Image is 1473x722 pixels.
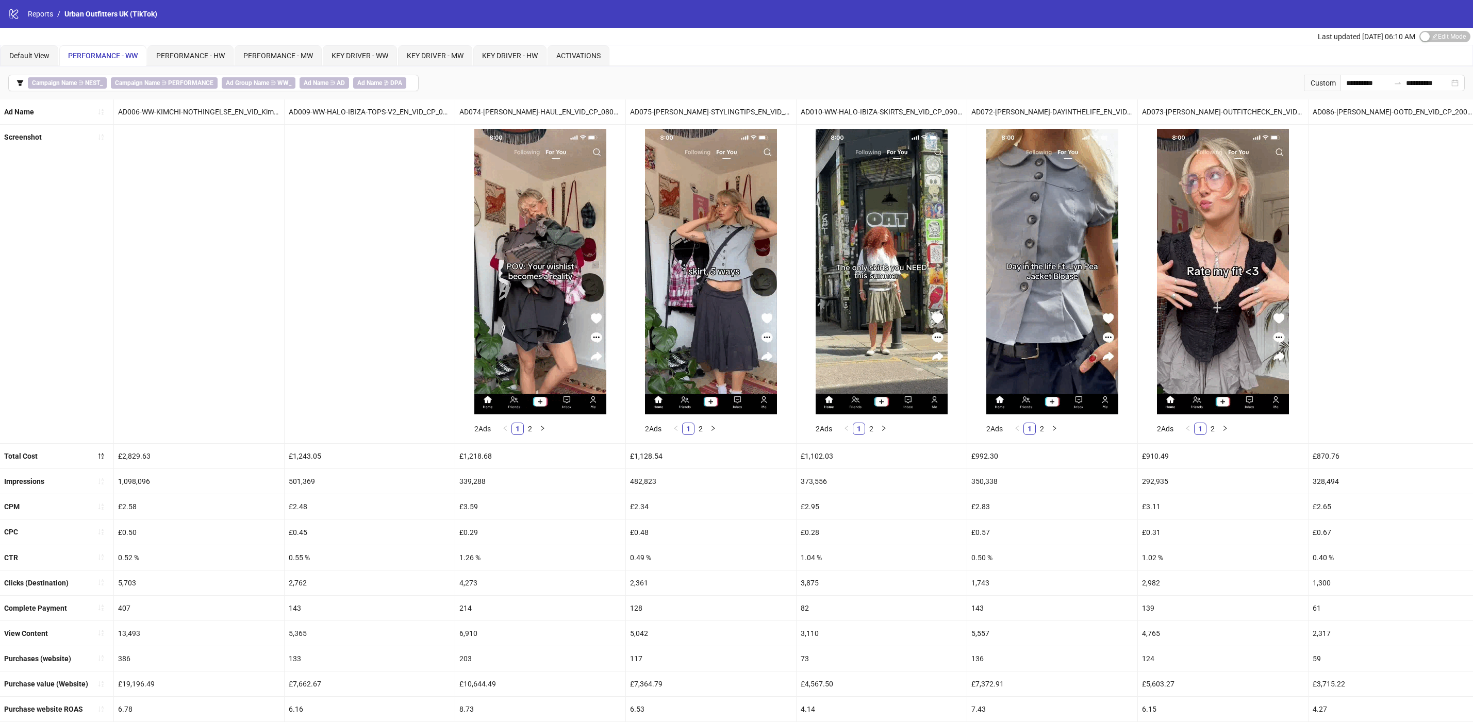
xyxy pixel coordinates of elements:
div: 128 [626,596,796,620]
b: AD [337,79,345,87]
div: 5,703 [114,570,284,595]
a: 1 [853,423,865,434]
li: Next Page [1219,423,1231,435]
b: CTR [4,553,18,562]
div: 6,910 [455,621,625,646]
b: DPA [390,79,402,87]
span: Default View [9,52,49,60]
div: 2,982 [1138,570,1308,595]
li: 1 [1023,423,1036,435]
div: 82 [797,596,967,620]
b: Ad Name [357,79,382,87]
span: Last updated [DATE] 06:10 AM [1318,32,1415,41]
span: left [502,425,508,431]
b: Ad Group Name [226,79,269,87]
li: 1 [682,423,694,435]
div: £910.49 [1138,444,1308,468]
b: Purchases (website) [4,654,71,663]
b: Ad Name [304,79,328,87]
div: 482,823 [626,469,796,494]
div: 339,288 [455,469,625,494]
div: 203 [455,646,625,671]
div: 4,273 [455,570,625,595]
button: Campaign Name ∋ NEST_Campaign Name ∋ PERFORMANCEAd Group Name ∋ WW_Ad Name ∋ ADAd Name ∌ DPA [8,75,419,91]
div: AD075-[PERSON_NAME]-STYLINGTIPS_EN_VID_CP_08082025_F_NSN_SC13_USP7_WW [626,99,796,124]
span: left [843,425,850,431]
div: £1,218.68 [455,444,625,468]
span: 2 Ads [474,425,491,433]
div: 1.02 % [1138,545,1308,570]
div: 0.52 % [114,545,284,570]
div: £2.95 [797,494,967,519]
div: £0.45 [285,519,455,544]
div: £4,567.50 [797,671,967,696]
b: Purchase website ROAS [4,705,83,713]
div: 407 [114,596,284,620]
div: 4.14 [797,697,967,721]
div: £7,372.91 [967,671,1137,696]
span: 2 Ads [1157,425,1173,433]
span: sort-ascending [97,528,105,535]
div: £0.57 [967,519,1137,544]
span: ACTIVATIONS [556,52,601,60]
span: sort-ascending [97,706,105,713]
div: 5,557 [967,621,1137,646]
button: right [1048,423,1061,435]
span: to [1394,79,1402,87]
div: 8.73 [455,697,625,721]
div: 133 [285,646,455,671]
a: 2 [1036,423,1048,434]
div: £3.11 [1138,494,1308,519]
div: 2,361 [626,570,796,595]
span: ∋ [28,77,107,89]
b: WW_ [277,79,291,87]
div: 6.53 [626,697,796,721]
div: 13,493 [114,621,284,646]
div: 117 [626,646,796,671]
span: left [1185,425,1191,431]
div: 0.49 % [626,545,796,570]
li: Next Page [878,423,890,435]
span: 2 Ads [986,425,1003,433]
div: 501,369 [285,469,455,494]
button: left [670,423,682,435]
button: left [499,423,511,435]
span: left [1014,425,1020,431]
div: £2,829.63 [114,444,284,468]
a: 1 [512,423,523,434]
a: 1 [1024,423,1035,434]
button: right [707,423,719,435]
span: filter [16,79,24,87]
div: 4,765 [1138,621,1308,646]
div: Custom [1304,75,1340,91]
div: £0.29 [455,519,625,544]
div: £1,243.05 [285,444,455,468]
span: left [673,425,679,431]
li: Previous Page [670,423,682,435]
div: AD010-WW-HALO-IBIZA-SKIRTS_EN_VID_CP_09072025_F_CC_SC1_None_WW [797,99,967,124]
button: right [536,423,549,435]
span: swap-right [1394,79,1402,87]
a: Reports [26,8,55,20]
div: £2.58 [114,494,284,519]
span: 2 Ads [645,425,661,433]
span: sort-ascending [97,503,105,510]
div: 1.04 % [797,545,967,570]
a: 2 [1207,423,1218,434]
div: 1,098,096 [114,469,284,494]
div: 1.26 % [455,545,625,570]
b: Complete Payment [4,604,67,612]
div: £992.30 [967,444,1137,468]
li: 2 [865,423,878,435]
li: / [57,8,60,20]
div: 214 [455,596,625,620]
div: 1,743 [967,570,1137,595]
div: 6.16 [285,697,455,721]
b: View Content [4,629,48,637]
a: 2 [695,423,706,434]
div: £0.28 [797,519,967,544]
a: 2 [524,423,536,434]
div: AD072-[PERSON_NAME]-DAYINTHELIFE_EN_VID_CP_08082025_F_NSN_SC13_USP7_WW [967,99,1137,124]
div: 350,338 [967,469,1137,494]
div: £2.83 [967,494,1137,519]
